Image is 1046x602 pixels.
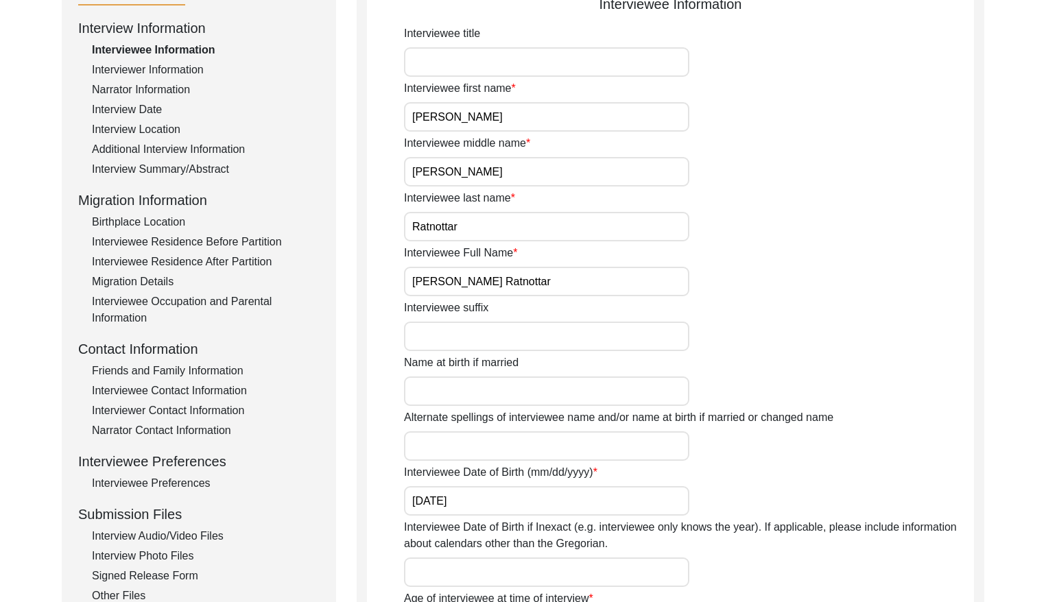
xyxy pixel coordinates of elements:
[92,141,320,158] div: Additional Interview Information
[92,402,320,419] div: Interviewer Contact Information
[92,161,320,178] div: Interview Summary/Abstract
[92,363,320,379] div: Friends and Family Information
[78,190,320,210] div: Migration Information
[404,80,516,97] label: Interviewee first name
[92,548,320,564] div: Interview Photo Files
[78,504,320,525] div: Submission Files
[404,409,833,426] label: Alternate spellings of interviewee name and/or name at birth if married or changed name
[92,383,320,399] div: Interviewee Contact Information
[78,339,320,359] div: Contact Information
[92,475,320,492] div: Interviewee Preferences
[92,62,320,78] div: Interviewer Information
[404,354,519,371] label: Name at birth if married
[78,18,320,38] div: Interview Information
[92,82,320,98] div: Narrator Information
[404,464,597,481] label: Interviewee Date of Birth (mm/dd/yyyy)
[404,25,480,42] label: Interviewee title
[78,451,320,472] div: Interviewee Preferences
[92,254,320,270] div: Interviewee Residence After Partition
[404,135,530,152] label: Interviewee middle name
[404,245,517,261] label: Interviewee Full Name
[92,293,320,326] div: Interviewee Occupation and Parental Information
[92,274,320,290] div: Migration Details
[92,528,320,544] div: Interview Audio/Video Files
[404,300,488,316] label: Interviewee suffix
[92,422,320,439] div: Narrator Contact Information
[92,214,320,230] div: Birthplace Location
[92,42,320,58] div: Interviewee Information
[92,568,320,584] div: Signed Release Form
[404,190,515,206] label: Interviewee last name
[92,121,320,138] div: Interview Location
[404,519,974,552] label: Interviewee Date of Birth if Inexact (e.g. interviewee only knows the year). If applicable, pleas...
[92,101,320,118] div: Interview Date
[92,234,320,250] div: Interviewee Residence Before Partition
